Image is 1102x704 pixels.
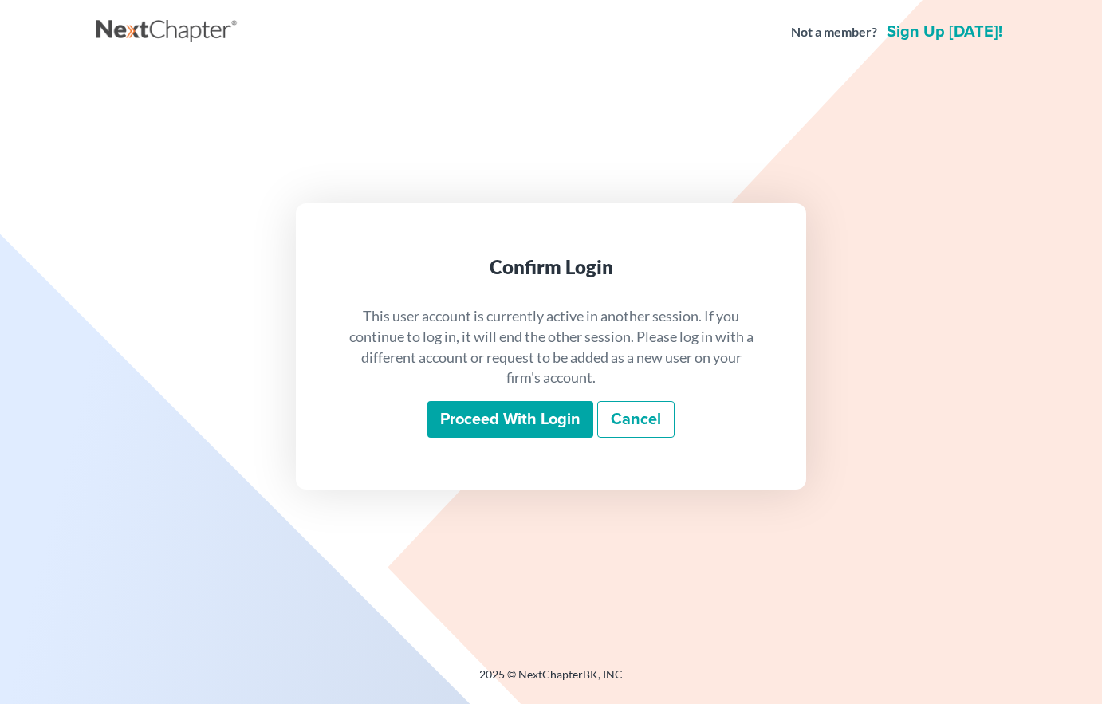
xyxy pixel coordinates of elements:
div: Confirm Login [347,254,755,280]
div: 2025 © NextChapterBK, INC [96,667,1006,695]
p: This user account is currently active in another session. If you continue to log in, it will end ... [347,306,755,388]
strong: Not a member? [791,23,877,41]
a: Cancel [597,401,675,438]
input: Proceed with login [427,401,593,438]
a: Sign up [DATE]! [884,24,1006,40]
